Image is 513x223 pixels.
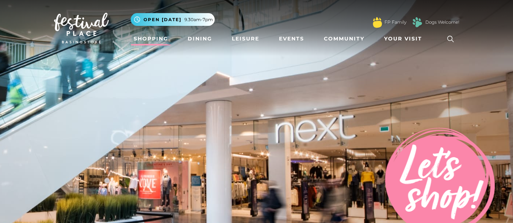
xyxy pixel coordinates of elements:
a: Dining [185,32,215,46]
a: Community [321,32,367,46]
span: Your Visit [384,35,422,43]
a: FP Family [384,19,406,26]
a: Leisure [229,32,262,46]
a: Events [276,32,307,46]
a: Shopping [131,32,171,46]
a: Dogs Welcome! [425,19,459,26]
button: Open [DATE] 9.30am-7pm [131,13,215,26]
span: 9.30am-7pm [184,16,213,23]
img: Festival Place Logo [54,13,109,43]
a: Your Visit [381,32,429,46]
span: Open [DATE] [143,16,181,23]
